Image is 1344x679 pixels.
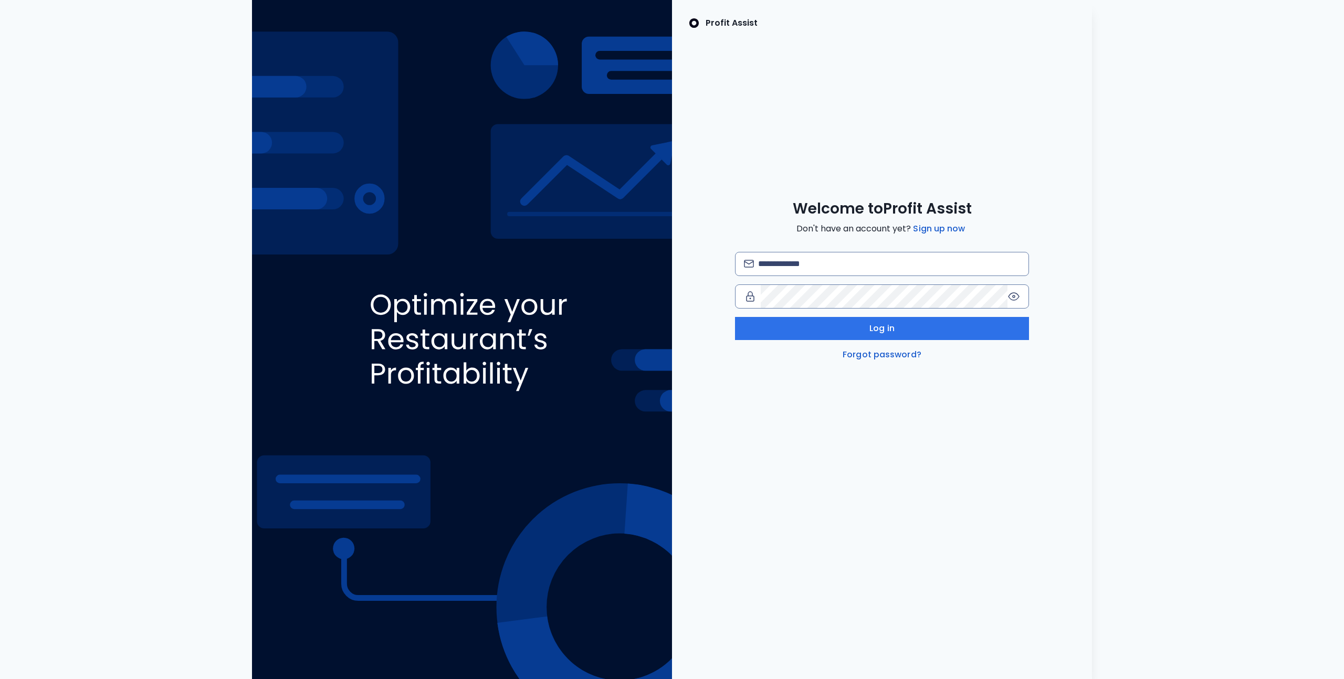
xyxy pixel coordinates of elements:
[796,222,967,235] span: Don't have an account yet?
[706,17,758,29] p: Profit Assist
[841,348,923,361] a: Forgot password?
[911,222,967,235] a: Sign up now
[735,317,1029,340] button: Log in
[689,17,699,29] img: SpotOn Logo
[869,322,895,335] span: Log in
[793,199,972,218] span: Welcome to Profit Assist
[744,260,754,268] img: email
